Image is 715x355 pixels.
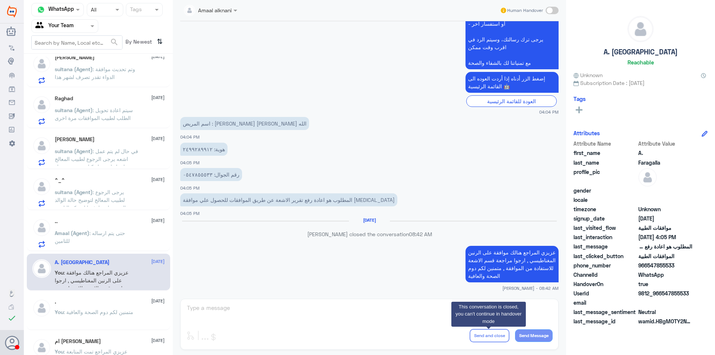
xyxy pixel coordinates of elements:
img: yourTeam.svg [35,20,47,32]
span: signup_date [573,215,637,222]
span: 04:04 PM [180,134,200,139]
span: [DATE] [151,135,165,142]
span: sultana (Agent) [55,148,93,154]
span: [DATE] [151,53,165,60]
span: Human Handover [507,7,543,14]
span: موافقات الطبية [638,224,692,232]
h6: Attributes [573,130,600,136]
span: locale [573,196,637,204]
span: last_name [573,159,637,167]
span: 2 [638,271,692,279]
span: 04:05 PM [180,186,200,190]
span: : حتى يتم ارساله للتامين [55,230,125,244]
span: Unknown [638,205,692,213]
button: Avatar [5,336,19,350]
span: HandoverOn [573,280,637,288]
button: Send Message [515,329,553,342]
span: [DATE] [151,94,165,101]
input: Search by Name, Local etc… [32,36,122,49]
span: 04:04 PM [539,109,559,115]
img: defaultAdmin.png [32,259,51,278]
span: search [110,38,119,47]
span: [DATE] [151,337,165,344]
img: defaultAdmin.png [32,95,51,114]
span: 2025-10-10T10:42:26.926Z [638,215,692,222]
i: check [7,314,16,323]
h5: Raghad [55,95,73,102]
span: You [55,309,64,315]
img: defaultAdmin.png [32,177,51,196]
span: Subscription Date : [DATE] [573,79,708,87]
span: 04:05 PM [180,160,200,165]
span: last_message_sentiment [573,308,637,316]
h5: A. [GEOGRAPHIC_DATA] [604,48,678,56]
h6: Tags [573,95,586,102]
span: A. [638,149,692,157]
span: 966547855533 [638,262,692,269]
h5: ابو وائل [55,136,95,143]
span: [DATE] [151,217,165,224]
span: email [573,299,637,307]
img: defaultAdmin.png [32,218,51,237]
span: 08:42 AM [409,231,432,237]
span: Faragalla [638,159,692,167]
span: phone_number [573,262,637,269]
h5: . [55,299,56,305]
span: [PERSON_NAME] - 08:42 AM [502,285,559,291]
div: العودة للقائمة الرئيسية [466,95,557,107]
span: last_message [573,243,637,250]
i: ⇅ [157,35,163,48]
span: المطلوب هو اعادة رفع تقرير الاشعة عن طريق الموافقات للحصول علي موافقة mri [638,243,692,250]
span: timezone [573,205,637,213]
div: Tags [129,5,142,15]
p: [PERSON_NAME] closed the conversation [180,230,559,238]
span: : في حال لم يتم عمل اشعه يرجى الرجوع لطبيب المعالج لعمل اشعه او كتابة تقرير مفصل للحاله ليتم ارفا... [55,148,138,178]
span: null [638,299,692,307]
span: [DATE] [151,298,165,304]
p: 11/10/2025, 4:05 PM [180,143,228,156]
h5: A. Faragalla [55,259,109,266]
span: last_message_id [573,317,637,325]
span: first_name [573,149,637,157]
span: ChannelId [573,271,637,279]
span: 9812_966547855533 [638,289,692,297]
span: [DATE] [151,176,165,183]
span: last_visited_flow [573,224,637,232]
img: defaultAdmin.png [32,54,51,73]
span: : عزيزي المراجع هنالك موافقة على الرنين المغناطيسي , ارجوا مراجعة قسم الاشعة للاستفادة من الموافق... [55,269,128,307]
span: 0 [638,308,692,316]
h6: Reachable [627,59,654,66]
span: 04:05 PM [180,211,200,216]
span: null [638,187,692,194]
span: last_clicked_button [573,252,637,260]
h5: ام عبدالعزيز [55,338,101,345]
h5: Omar Omar [55,54,95,61]
span: null [638,196,692,204]
span: : يرجى الرجوع لطبيب المعالج لتوضيح حالة الوالد الصحيه ليتم ارفقها لشركة التامين [55,189,126,211]
span: : وتم تحديث موافقة الدواء تقدر تصرف لشهر هذا [55,66,135,80]
button: Send and close [470,329,509,342]
img: defaultAdmin.png [628,16,653,42]
img: defaultAdmin.png [638,168,657,187]
span: last_interaction [573,233,637,241]
span: You [55,269,64,276]
span: Attribute Name [573,140,637,148]
span: true [638,280,692,288]
span: Unknown [573,71,603,79]
span: You [55,348,64,355]
p: 11/10/2025, 4:05 PM [180,193,397,206]
img: Widebot Logo [7,6,17,18]
h5: .. [55,218,58,225]
span: profile_pic [573,168,637,185]
p: 12/10/2025, 8:42 AM [465,246,559,282]
span: : متمنين لكم دوم الصحة والعافية [64,309,133,315]
span: gender [573,187,637,194]
span: Amaal (Agent) [55,230,89,236]
span: wamid.HBgMOTY2NTQ3ODU1NTMzFQIAEhgUM0E4OEM5NUM1NzhBMDQyMUNDNzYA [638,317,692,325]
img: whatsapp.png [35,4,47,15]
span: : سيتم اعادة تحويل الطلب لطبيب الموافقات مرة اخرى [55,107,133,121]
span: [DATE] [151,258,165,265]
span: sultana (Agent) [55,107,93,113]
img: defaultAdmin.png [32,299,51,317]
span: Attribute Value [638,140,692,148]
